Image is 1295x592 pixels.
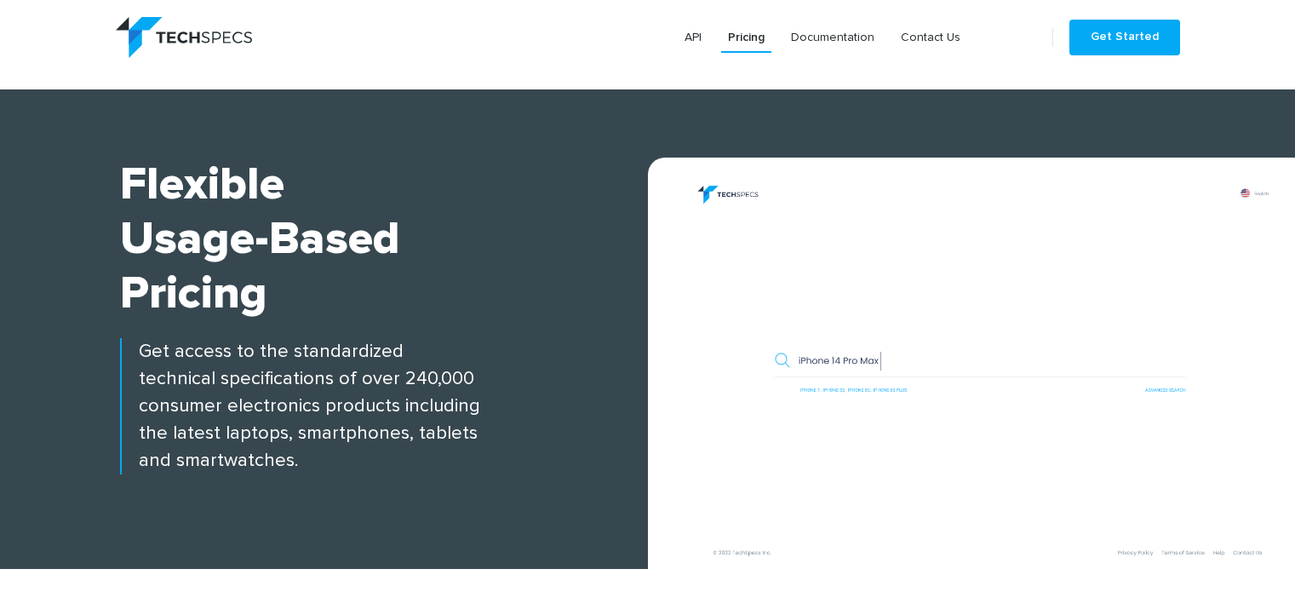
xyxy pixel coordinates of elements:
[120,338,648,474] p: Get access to the standardized technical specifications of over 240,000 consumer electronics prod...
[1069,20,1180,55] a: Get Started
[116,17,252,58] img: logo
[678,22,708,53] a: API
[721,22,771,53] a: Pricing
[784,22,881,53] a: Documentation
[120,158,648,321] h1: Flexible Usage-based Pricing
[894,22,967,53] a: Contact Us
